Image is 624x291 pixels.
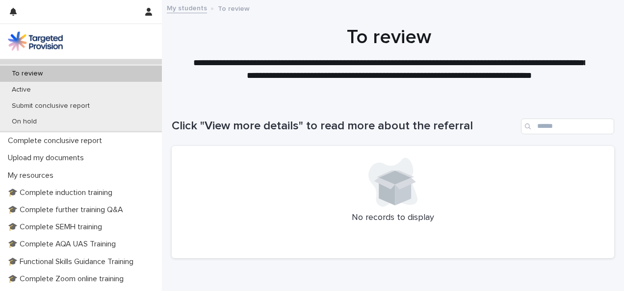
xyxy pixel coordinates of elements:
p: No records to display [183,213,602,223]
h1: To review [172,25,607,49]
p: 🎓 Complete further training Q&A [4,205,131,215]
p: 🎓 Complete Zoom online training [4,274,131,284]
input: Search [521,119,614,134]
a: My students [167,2,207,13]
img: M5nRWzHhSzIhMunXDL62 [8,31,63,51]
p: Complete conclusive report [4,136,110,145]
p: My resources [4,171,61,180]
p: 🎓 Complete induction training [4,188,120,197]
p: Submit conclusive report [4,102,98,110]
p: To review [218,2,250,13]
p: On hold [4,118,45,126]
p: 🎓 Complete SEMH training [4,222,110,232]
p: Upload my documents [4,153,92,163]
p: Active [4,86,39,94]
p: To review [4,70,51,78]
h1: Click "View more details" to read more about the referral [172,119,517,133]
p: 🎓 Complete AQA UAS Training [4,240,124,249]
p: 🎓 Functional Skills Guidance Training [4,257,141,267]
